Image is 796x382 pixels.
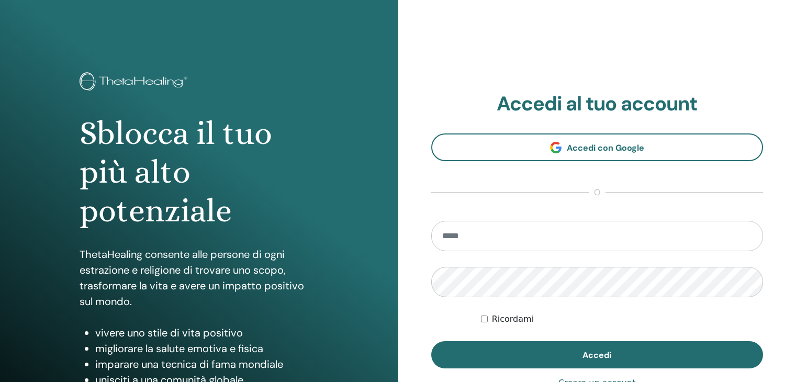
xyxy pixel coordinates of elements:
[95,341,319,356] li: migliorare la salute emotiva e fisica
[492,313,534,325] label: Ricordami
[582,350,611,361] span: Accedi
[567,142,644,153] span: Accedi con Google
[95,325,319,341] li: vivere uno stile di vita positivo
[431,92,764,116] h2: Accedi al tuo account
[95,356,319,372] li: imparare una tecnica di fama mondiale
[431,341,764,368] button: Accedi
[431,133,764,161] a: Accedi con Google
[589,186,606,199] span: o
[80,246,319,309] p: ThetaHealing consente alle persone di ogni estrazione e religione di trovare uno scopo, trasforma...
[481,313,763,325] div: Keep me authenticated indefinitely or until I manually logout
[80,114,319,231] h1: Sblocca il tuo più alto potenziale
